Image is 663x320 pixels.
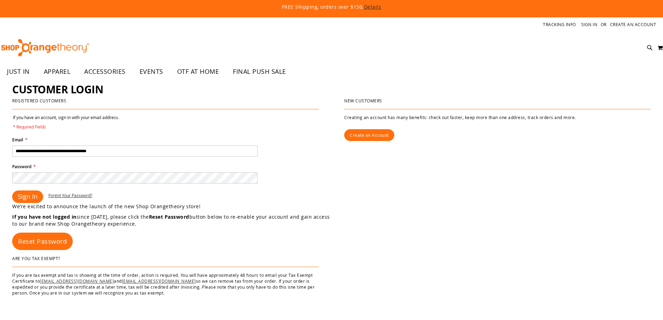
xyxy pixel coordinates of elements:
[13,124,119,130] span: * Required Fields
[12,137,23,143] span: Email
[12,98,66,103] strong: Registered Customers
[344,129,394,141] a: Create an Account
[610,22,656,28] a: Create an Account
[140,64,163,79] span: EVENTS
[77,64,133,80] a: ACCESSORIES
[350,132,389,138] span: Create an Account
[12,203,332,210] p: We’re excited to announce the launch of the new Shop Orangetheory store!
[12,115,120,130] legend: If you have an account, sign in with your email address.
[122,278,196,284] a: [EMAIL_ADDRESS][DOMAIN_NAME]
[12,272,319,296] p: If you are tax exempt and tax is showing at the time of order, action is required. You will have ...
[149,213,189,220] strong: Reset Password
[48,193,92,198] a: Forgot Your Password?
[581,22,598,28] a: Sign In
[226,64,293,80] a: FINAL PUSH SALE
[543,22,576,28] a: Tracking Info
[123,3,540,10] p: FREE Shipping, orders over $150.
[44,64,71,79] span: APPAREL
[133,64,170,80] a: EVENTS
[12,256,60,261] strong: Are You Tax Exempt?
[40,278,114,284] a: [EMAIL_ADDRESS][DOMAIN_NAME]
[12,233,73,250] a: Reset Password
[12,82,103,96] span: Customer Login
[233,64,286,79] span: FINAL PUSH SALE
[37,64,78,80] a: APPAREL
[344,115,651,120] p: Creating an account has many benefits: check out faster, keep more than one address, track orders...
[12,213,77,220] strong: If you have not logged in
[177,64,219,79] span: OTF AT HOME
[170,64,226,80] a: OTF AT HOME
[18,192,38,201] span: Sign In
[344,98,382,103] strong: New Customers
[12,213,332,227] p: since [DATE], please click the button below to re-enable your account and gain access to our bran...
[18,237,67,245] span: Reset Password
[364,3,381,10] a: Details
[12,190,43,203] button: Sign In
[12,164,31,170] span: Password
[84,64,126,79] span: ACCESSORIES
[7,64,30,79] span: JUST IN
